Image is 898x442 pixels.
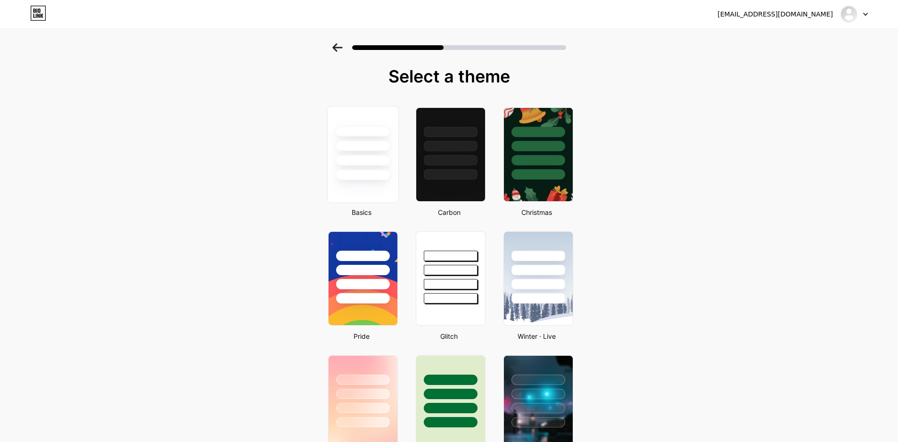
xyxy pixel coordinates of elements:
div: [EMAIL_ADDRESS][DOMAIN_NAME] [717,9,833,19]
img: aliena86 [840,5,858,23]
div: Select a theme [324,67,574,86]
div: Carbon [413,207,486,217]
div: Winter · Live [501,331,573,341]
div: Basics [325,207,398,217]
div: Pride [325,331,398,341]
div: Christmas [501,207,573,217]
div: Glitch [413,331,486,341]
